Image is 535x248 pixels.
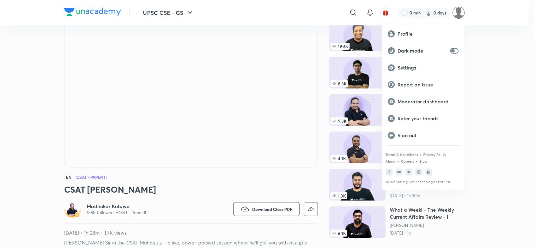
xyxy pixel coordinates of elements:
a: Privacy Policy [424,152,446,157]
p: Sign out [398,132,459,139]
a: Careers [401,159,414,163]
div: • [416,158,418,164]
a: Settings [382,59,464,76]
a: Terms & Conditions [386,152,418,157]
p: Dark mode [398,48,448,54]
a: Refer your friends [382,110,464,127]
div: • [420,151,422,158]
a: About [386,159,396,163]
a: Blog [420,159,427,163]
a: Moderator dashboard [382,93,464,110]
p: Refer your friends [398,115,459,122]
p: Settings [398,65,459,71]
div: • [397,158,400,164]
p: Profile [398,31,459,37]
p: Report an issue [398,81,459,88]
a: Profile [382,25,464,42]
p: © 2025 Sorting Hat Technologies Pvt Ltd [386,180,461,184]
p: Moderator dashboard [398,98,459,105]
